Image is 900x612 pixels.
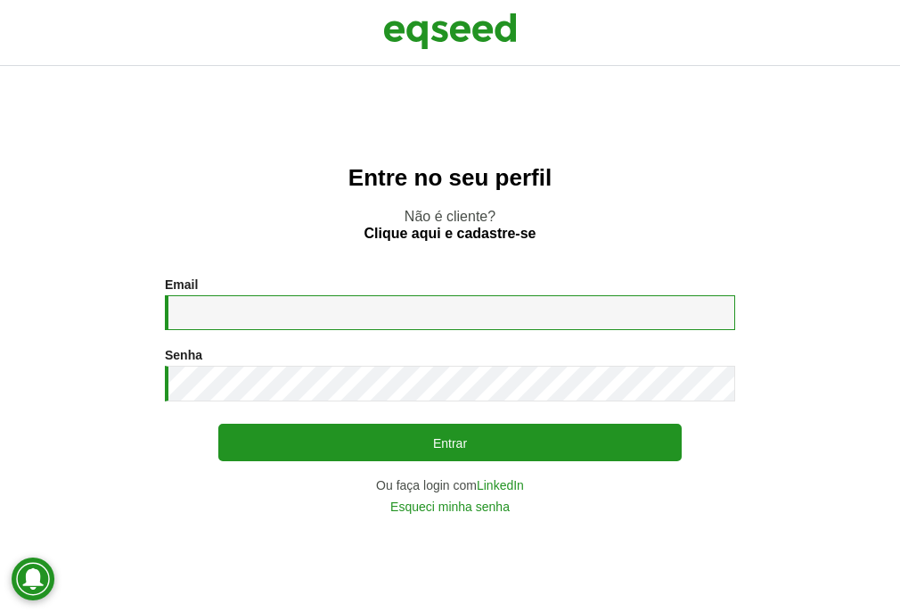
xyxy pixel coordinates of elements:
img: EqSeed Logo [383,9,517,54]
button: Entrar [218,424,682,461]
a: LinkedIn [477,479,524,492]
div: Ou faça login com [165,479,735,492]
a: Clique aqui e cadastre-se [364,227,536,241]
label: Senha [165,349,202,361]
a: Esqueci minha senha [390,500,510,513]
label: Email [165,278,198,291]
p: Não é cliente? [36,208,864,242]
h2: Entre no seu perfil [36,165,864,191]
